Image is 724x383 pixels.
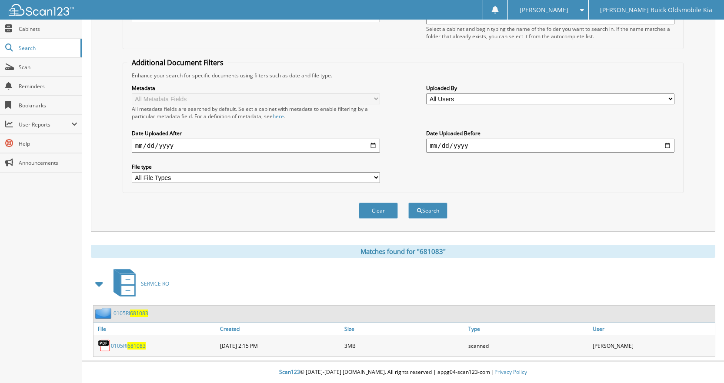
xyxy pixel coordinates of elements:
div: Enhance your search for specific documents using filters such as date and file type. [127,72,679,79]
span: Bookmarks [19,102,77,109]
span: [PERSON_NAME] [520,7,568,13]
img: folder2.png [95,308,113,319]
button: Search [408,203,447,219]
span: 681083 [127,342,146,350]
div: All metadata fields are searched by default. Select a cabinet with metadata to enable filtering b... [132,105,380,120]
a: Created [218,323,342,335]
label: Uploaded By [426,84,674,92]
span: Reminders [19,83,77,90]
div: [PERSON_NAME] [591,337,715,354]
a: 0105RI681083 [113,310,148,317]
button: Clear [359,203,398,219]
span: User Reports [19,121,71,128]
label: Metadata [132,84,380,92]
label: File type [132,163,380,170]
label: Date Uploaded Before [426,130,674,137]
input: end [426,139,674,153]
span: Announcements [19,159,77,167]
span: Scan123 [279,368,300,376]
span: 681083 [130,310,148,317]
span: Help [19,140,77,147]
a: Privacy Policy [494,368,527,376]
span: Cabinets [19,25,77,33]
div: 3MB [342,337,467,354]
a: here [273,113,284,120]
span: SERVICE RO [141,280,169,287]
span: Search [19,44,76,52]
a: Type [466,323,591,335]
div: Select a cabinet and begin typing the name of the folder you want to search in. If the name match... [426,25,674,40]
div: © [DATE]-[DATE] [DOMAIN_NAME]. All rights reserved | appg04-scan123-com | [82,362,724,383]
span: [PERSON_NAME] Buick Oldsmobile Kia [600,7,712,13]
div: [DATE] 2:15 PM [218,337,342,354]
legend: Additional Document Filters [127,58,228,67]
a: User [591,323,715,335]
div: scanned [466,337,591,354]
div: Matches found for "681083" [91,245,715,258]
a: SERVICE RO [108,266,169,301]
a: Size [342,323,467,335]
label: Date Uploaded After [132,130,380,137]
a: 0105RI681083 [111,342,146,350]
span: Scan [19,63,77,71]
img: PDF.png [98,339,111,352]
iframe: Chat Widget [681,341,724,383]
input: start [132,139,380,153]
a: File [93,323,218,335]
img: scan123-logo-white.svg [9,4,74,16]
